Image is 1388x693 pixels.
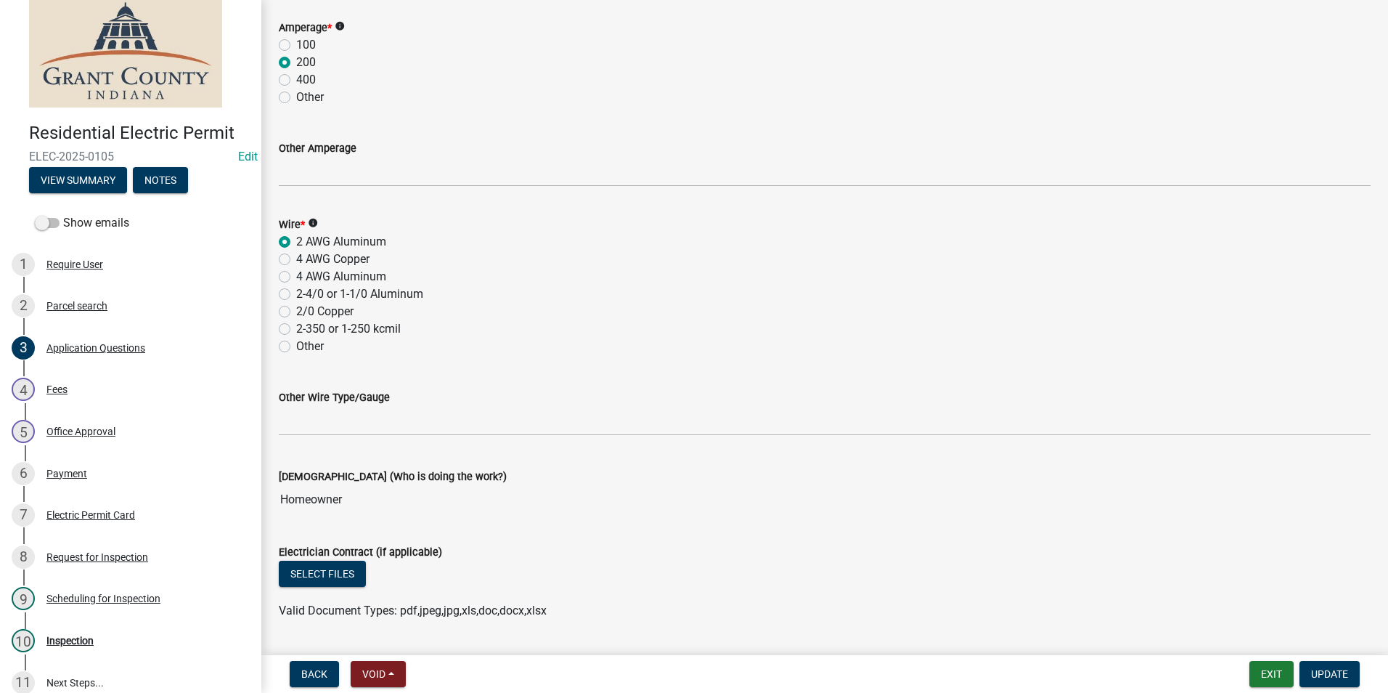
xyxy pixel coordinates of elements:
div: Electric Permit Card [46,510,135,520]
span: Back [301,668,327,680]
label: 4 AWG Copper [296,251,370,268]
button: View Summary [29,167,127,193]
button: Notes [133,167,188,193]
label: 400 [296,71,316,89]
span: ELEC-2025-0105 [29,150,232,163]
div: Scheduling for Inspection [46,593,160,604]
div: 3 [12,336,35,360]
span: Update [1311,668,1348,680]
div: 8 [12,546,35,569]
div: Fees [46,384,68,394]
div: 5 [12,420,35,443]
button: Void [351,661,406,687]
h4: Residential Electric Permit [29,123,250,144]
button: Select files [279,561,366,587]
label: 4 AWG Aluminum [296,268,386,285]
div: 9 [12,587,35,610]
div: Request for Inspection [46,552,148,562]
div: 6 [12,462,35,485]
label: [DEMOGRAPHIC_DATA] (Who is doing the work?) [279,472,507,482]
i: info [335,21,345,31]
div: 1 [12,253,35,276]
a: Edit [238,150,258,163]
span: Valid Document Types: pdf,jpeg,jpg,xls,doc,docx,xlsx [279,604,547,617]
wm-modal-confirm: Notes [133,175,188,187]
wm-modal-confirm: Edit Application Number [238,150,258,163]
label: 100 [296,36,316,54]
div: Require User [46,259,103,269]
div: Payment [46,469,87,479]
div: Application Questions [46,343,145,353]
label: Other [296,338,324,355]
label: 200 [296,54,316,71]
button: Exit [1249,661,1294,687]
label: 2-4/0 or 1-1/0 Aluminum [296,285,423,303]
div: 10 [12,629,35,652]
div: 2 [12,294,35,317]
label: Other [296,89,324,106]
div: 7 [12,503,35,527]
button: Back [290,661,339,687]
label: 2/0 Copper [296,303,354,320]
label: Other Wire Type/Gauge [279,393,390,403]
label: Wire [279,220,305,230]
div: Inspection [46,636,94,646]
div: Office Approval [46,426,115,437]
div: 4 [12,378,35,401]
label: 2 AWG Aluminum [296,233,386,251]
div: Parcel search [46,301,107,311]
label: Show emails [35,214,129,232]
span: Void [362,668,385,680]
wm-modal-confirm: Summary [29,175,127,187]
i: info [308,218,318,228]
button: Update [1299,661,1360,687]
label: 2-350 or 1-250 kcmil [296,320,401,338]
label: Other Amperage [279,144,356,154]
label: Amperage [279,23,332,33]
label: Electrician Contract (if applicable) [279,548,442,558]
